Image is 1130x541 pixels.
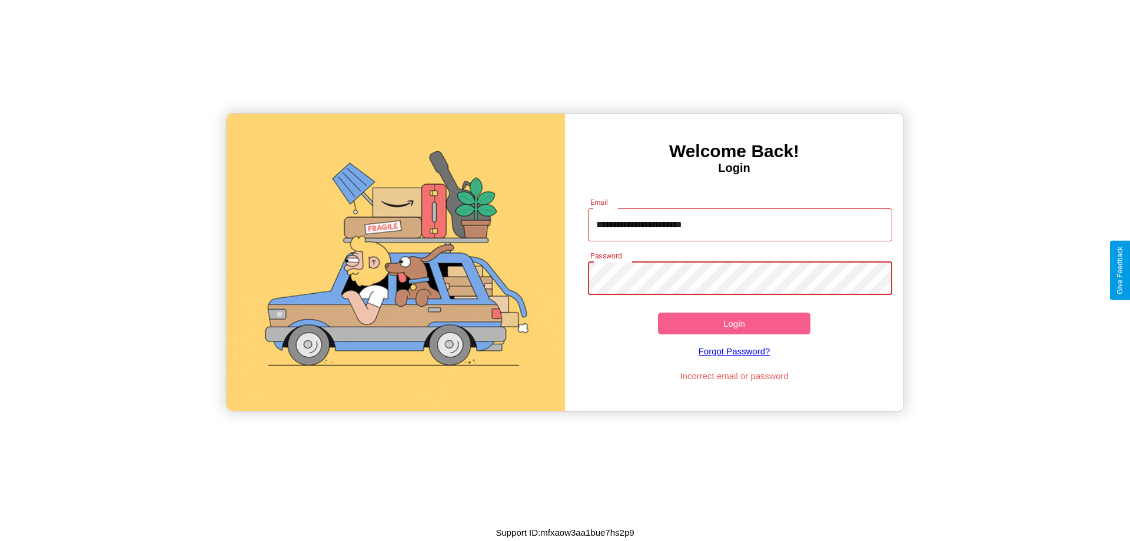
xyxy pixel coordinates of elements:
[590,197,609,207] label: Email
[658,313,810,334] button: Login
[1116,247,1124,294] div: Give Feedback
[496,525,634,540] p: Support ID: mfxaow3aa1bue7hs2p9
[227,114,565,411] img: gif
[565,161,903,175] h4: Login
[565,141,903,161] h3: Welcome Back!
[590,251,621,261] label: Password
[582,368,887,384] p: Incorrect email or password
[582,334,887,368] a: Forgot Password?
